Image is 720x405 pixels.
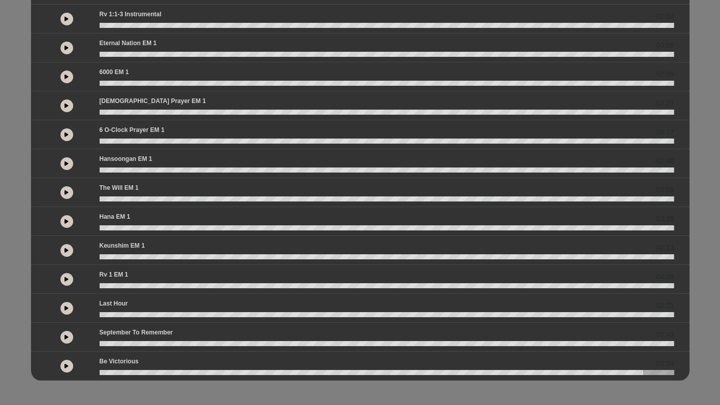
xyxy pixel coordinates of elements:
[656,272,674,282] span: 04:09
[100,125,165,134] p: 6 o-clock prayer EM 1
[100,154,152,163] p: Hansoongan EM 1
[656,40,674,51] span: 03:08
[656,127,674,138] span: 04:27
[656,329,674,340] span: 02:43
[656,156,674,166] span: 02:48
[656,358,674,369] span: 03:04
[100,183,139,192] p: The Will EM 1
[100,212,131,221] p: Hana EM 1
[100,299,128,308] p: Last Hour
[656,11,674,22] span: 02:02
[656,300,674,311] span: 02:21
[100,357,139,366] p: Be Victorious
[100,241,145,250] p: Keunshim EM 1
[100,96,206,106] p: [DEMOGRAPHIC_DATA] prayer EM 1
[656,98,674,109] span: 03:21
[100,68,129,77] p: 6000 EM 1
[100,270,129,279] p: Rv 1 EM 1
[656,69,674,80] span: 02:39
[656,214,674,224] span: 03:28
[100,328,173,337] p: September to Remember
[656,243,674,253] span: 02:13
[100,10,162,19] p: Rv 1:1-3 Instrumental
[656,185,674,195] span: 03:09
[100,39,157,48] p: Eternal Nation EM 1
